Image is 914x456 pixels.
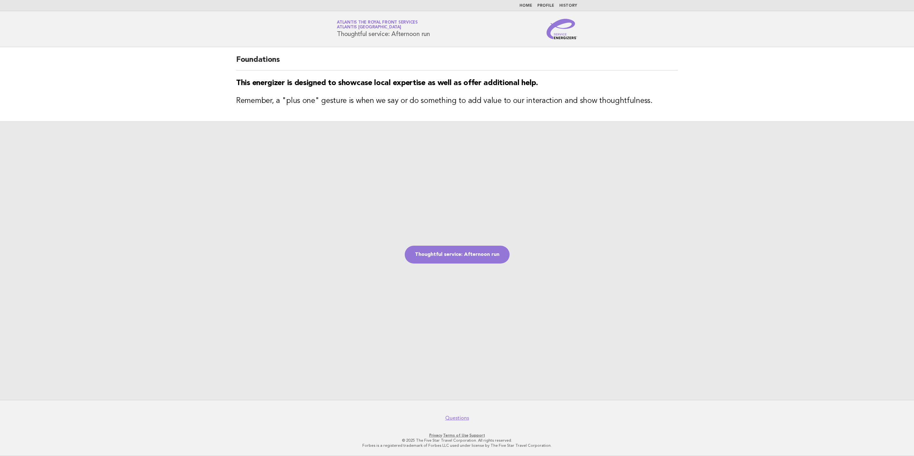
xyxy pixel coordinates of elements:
a: Atlantis The Royal Front ServicesAtlantis [GEOGRAPHIC_DATA] [337,20,418,29]
strong: This energizer is designed to showcase local expertise as well as offer additional help. [236,79,538,87]
h2: Foundations [236,55,678,70]
a: Privacy [429,433,442,438]
a: Home [519,4,532,8]
a: Thoughtful service: Afternoon run [405,246,510,264]
p: Forbes is a registered trademark of Forbes LLC used under license by The Five Star Travel Corpora... [262,443,652,448]
p: © 2025 The Five Star Travel Corporation. All rights reserved. [262,438,652,443]
img: Service Energizers [547,19,577,39]
h1: Thoughtful service: Afternoon run [337,21,430,37]
a: Profile [537,4,554,8]
a: Questions [445,415,469,421]
a: History [559,4,577,8]
p: · · [262,433,652,438]
span: Atlantis [GEOGRAPHIC_DATA] [337,25,401,30]
a: Support [469,433,485,438]
a: Terms of Use [443,433,468,438]
h3: Remember, a "plus one" gesture is when we say or do something to add value to our interaction and... [236,96,678,106]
